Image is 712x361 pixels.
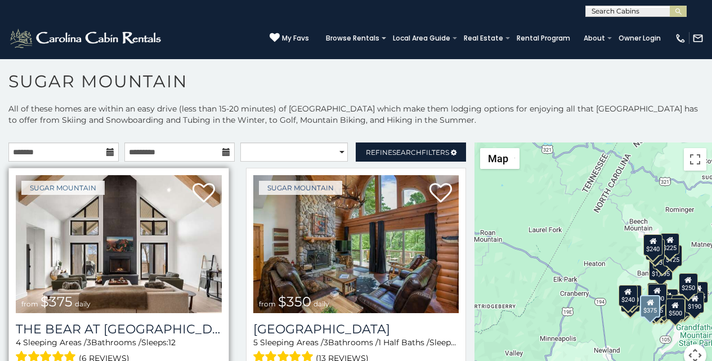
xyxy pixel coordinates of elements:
button: Change map style [480,148,520,169]
span: 12 [456,337,464,347]
a: RefineSearchFilters [356,142,466,162]
a: Grouse Moor Lodge from $350 daily [253,175,459,313]
a: My Favs [270,33,309,44]
span: 3 [87,337,91,347]
span: $350 [278,293,311,310]
h3: Grouse Moor Lodge [253,322,459,337]
img: phone-regular-white.png [675,33,686,44]
span: 1 Half Baths / [378,337,429,347]
a: Local Area Guide [387,30,456,46]
span: 4 [16,337,21,347]
div: $375 [641,295,661,318]
span: daily [314,300,329,308]
div: $195 [671,295,691,317]
a: Sugar Mountain [21,181,105,195]
img: The Bear At Sugar Mountain [16,175,222,313]
div: $200 [659,289,678,310]
a: [GEOGRAPHIC_DATA] [253,322,459,337]
span: 12 [168,337,176,347]
div: $155 [689,282,708,303]
img: mail-regular-white.png [692,33,704,44]
img: Grouse Moor Lodge [253,175,459,313]
img: White-1-2.png [8,27,164,50]
a: Sugar Mountain [259,181,342,195]
span: My Favs [282,33,309,43]
h3: The Bear At Sugar Mountain [16,322,222,337]
a: The Bear At Sugar Mountain from $375 daily [16,175,222,313]
span: 3 [324,337,328,347]
div: $1,095 [649,259,673,280]
span: daily [75,300,91,308]
a: The Bear At [GEOGRAPHIC_DATA] [16,322,222,337]
div: $225 [660,233,679,255]
a: About [578,30,611,46]
span: from [259,300,276,308]
span: Refine Filters [366,148,449,157]
span: from [21,300,38,308]
div: $125 [663,245,682,266]
a: Add to favorites [192,182,215,206]
div: $300 [648,284,667,305]
div: $190 [685,292,704,313]
div: $240 [643,234,662,256]
a: Browse Rentals [320,30,385,46]
a: Real Estate [458,30,509,46]
button: Toggle fullscreen view [684,148,706,171]
a: Owner Login [613,30,666,46]
span: 5 [253,337,258,347]
div: $500 [666,298,685,320]
div: $250 [679,273,698,295]
span: Search [392,148,422,157]
span: Map [488,153,508,164]
div: $190 [647,283,666,304]
span: $375 [41,293,73,310]
div: $240 [619,285,638,306]
a: Add to favorites [429,182,452,206]
a: Rental Program [511,30,576,46]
